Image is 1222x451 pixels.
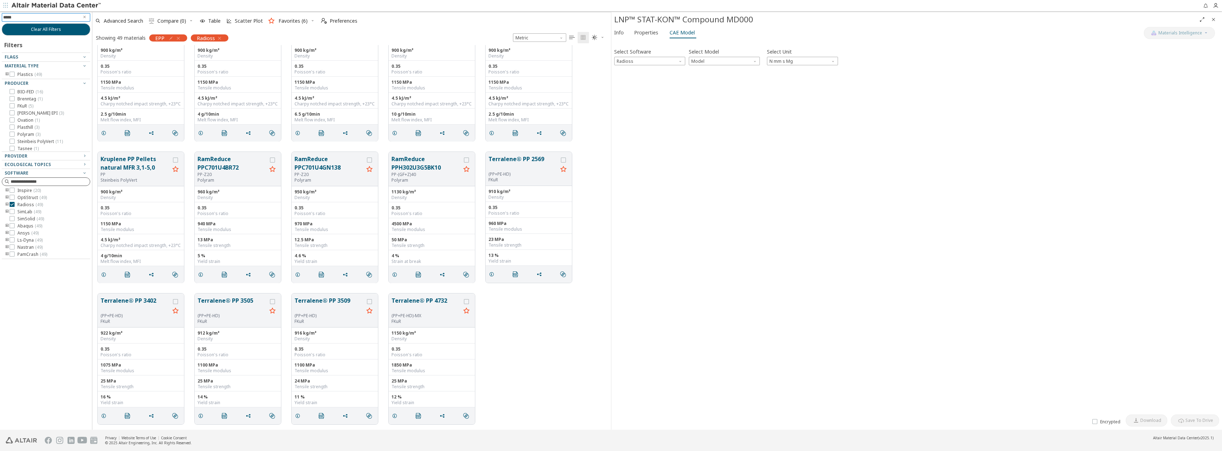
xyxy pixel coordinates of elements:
button: PDF Download [509,267,524,281]
i:  [513,130,518,136]
div: 1150 MPa [391,79,472,85]
p: FKuR [391,319,461,324]
button: Ecological Topics [2,160,90,169]
span: Download [1140,418,1161,423]
i:  [1178,418,1184,423]
div: Density [294,53,375,59]
button: Share [339,409,354,423]
button: Favorite [558,164,569,175]
span: ( 20 ) [33,187,41,193]
div: Poisson's ratio [391,69,472,75]
label: Select Software [614,46,651,57]
span: ( 3 ) [59,110,64,116]
span: Properties [634,27,658,38]
div: Charpy notched impact strength, +23°C [488,101,569,107]
div: Density [101,53,181,59]
button: PDF Download [121,409,136,423]
i:  [366,413,372,419]
button: PDF Download [315,268,330,282]
button: Similar search [266,126,281,140]
i:  [222,413,227,419]
div: Poisson's ratio [294,211,375,216]
button: Similar search [363,126,378,140]
div: Charpy notched impact strength, +23°C [391,101,472,107]
i: toogle group [5,195,10,200]
div: 910 kg/m³ [488,189,569,194]
button: Similar search [460,409,475,423]
span: ( 49 ) [39,194,47,200]
i: toogle group [5,72,10,77]
button: Details [195,126,210,140]
button: Share [242,126,257,140]
div: 0.35 [391,205,472,211]
button: Provider [2,152,90,160]
button: Full Screen [1196,14,1208,25]
div: 1150 MPa [294,79,375,85]
p: Polyram [391,177,461,183]
div: 900 kg/m³ [391,48,472,53]
i: toogle group [5,202,10,208]
i:  [416,272,421,277]
button: Terralene® PP 3402 [101,296,170,313]
div: (PP+PE-HD) [101,313,170,319]
span: Steinbeis PolyVert [17,139,63,144]
div: Melt flow index, MFI [391,117,472,123]
div: (PP+PE-HD)-MX [391,313,461,319]
button: Terralene® PP 4732 [391,296,461,313]
i:  [321,18,327,24]
button: Share [145,268,160,282]
div: Density [198,53,278,59]
div: 4.5 kJ/m² [294,95,375,101]
span: Tasnee [17,146,39,152]
button: Similar search [363,409,378,423]
label: Select Unit [767,46,792,57]
p: FKuR [488,177,558,183]
i: toogle group [5,237,10,243]
button: Producer [2,79,90,88]
i:  [172,130,178,136]
i: toogle group [5,188,10,193]
div: LNP™ STAT-KON™ Compound MD000 [614,14,1196,25]
div: 4 g/10min [198,111,278,117]
button: Details [389,126,404,140]
div: Density [391,195,472,200]
i:  [560,130,566,136]
div: grid [92,45,611,430]
button: PDF Download [218,268,233,282]
span: ( 49 ) [34,209,41,215]
button: Similar search [557,126,572,140]
button: Terralene® PP 2569 [488,155,558,171]
i:  [125,272,130,277]
i:  [416,130,421,136]
i:  [416,413,421,419]
i:  [319,130,324,136]
span: Ecological Topics [5,161,51,167]
span: Metric [513,33,566,42]
button: Favorite [364,164,375,175]
span: Materials Intelligence [1158,30,1202,36]
span: Model [689,57,760,65]
span: Radioss [17,202,43,208]
div: Density [391,53,472,59]
button: Favorite [267,306,278,317]
span: EPP [155,35,164,41]
span: Compare (0) [157,18,186,23]
div: 900 kg/m³ [488,48,569,53]
i:  [172,272,178,277]
button: RamReduce PPH302U3G5BK10 [391,155,461,172]
i:  [269,272,275,277]
button: Details [292,268,307,282]
button: PDF Download [412,126,427,140]
span: Info [614,27,624,38]
i:  [172,413,178,419]
div: 1150 MPa [198,79,278,85]
div: 1150 MPa [101,221,181,227]
span: Radioss [614,57,685,65]
i: toogle group [5,244,10,250]
div: Charpy notched impact strength, +23°C [198,101,278,107]
button: Favorite [461,164,472,175]
a: Privacy [105,435,117,440]
i:  [463,272,469,277]
button: PDF Download [412,268,427,282]
div: (PP+PE-HD) [198,313,267,319]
